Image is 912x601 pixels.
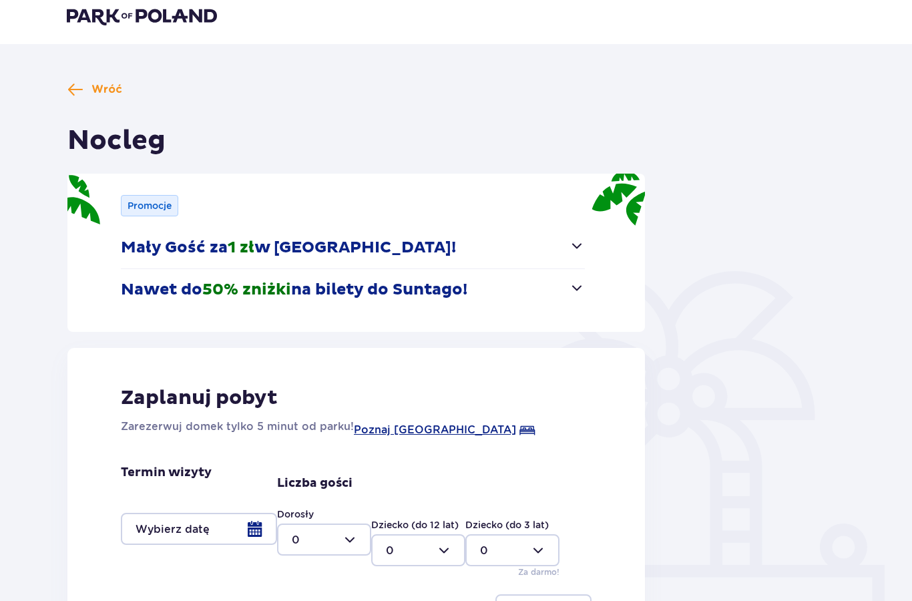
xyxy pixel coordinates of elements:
[121,419,354,435] p: Zarezerwuj domek tylko 5 minut od parku!
[228,238,254,258] span: 1 zł
[121,269,585,311] button: Nawet do50% zniżkina bilety do Suntago!
[67,81,122,97] a: Wróć
[121,385,278,411] p: Zaplanuj pobyt
[465,518,549,532] label: Dziecko (do 3 lat)
[67,124,166,158] h1: Nocleg
[202,280,291,300] span: 50% zniżki
[277,508,314,521] label: Dorosły
[128,199,172,212] p: Promocje
[277,475,353,491] p: Liczba gości
[121,280,467,300] p: Nawet do na bilety do Suntago!
[67,7,217,25] img: Park of Poland logo
[121,238,456,258] p: Mały Gość za w [GEOGRAPHIC_DATA]!
[121,227,585,268] button: Mały Gość za1 złw [GEOGRAPHIC_DATA]!
[354,422,516,438] a: Poznaj [GEOGRAPHIC_DATA]
[371,518,459,532] label: Dziecko (do 12 lat)
[518,566,559,578] p: Za darmo!
[121,465,212,481] p: Termin wizyty
[91,82,122,97] span: Wróć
